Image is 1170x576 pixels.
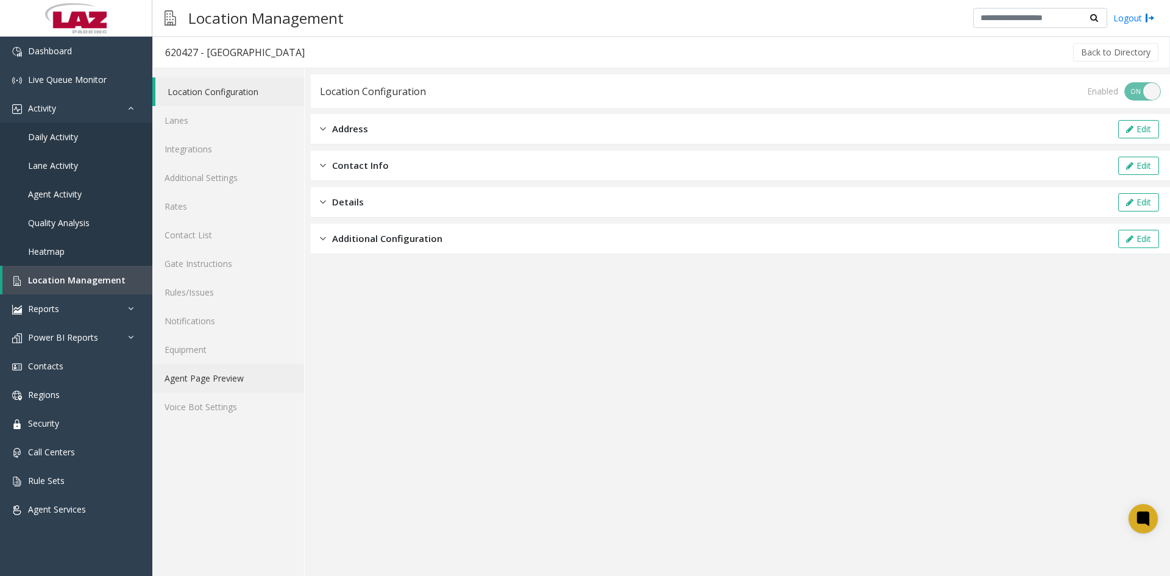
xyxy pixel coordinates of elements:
[12,47,22,57] img: 'icon'
[332,232,442,246] span: Additional Configuration
[1118,193,1159,212] button: Edit
[320,122,326,136] img: closed
[155,77,304,106] a: Location Configuration
[28,45,72,57] span: Dashboard
[152,335,304,364] a: Equipment
[152,135,304,163] a: Integrations
[12,333,22,343] img: 'icon'
[12,419,22,429] img: 'icon'
[152,106,304,135] a: Lanes
[12,276,22,286] img: 'icon'
[28,332,98,343] span: Power BI Reports
[28,303,59,315] span: Reports
[165,3,176,33] img: pageIcon
[28,274,126,286] span: Location Management
[12,391,22,400] img: 'icon'
[12,477,22,486] img: 'icon'
[152,364,304,393] a: Agent Page Preview
[182,3,350,33] h3: Location Management
[12,76,22,85] img: 'icon'
[28,131,78,143] span: Daily Activity
[28,475,65,486] span: Rule Sets
[12,505,22,515] img: 'icon'
[1145,12,1155,24] img: logout
[1087,85,1118,98] div: Enabled
[28,246,65,257] span: Heatmap
[1118,157,1159,175] button: Edit
[332,158,389,172] span: Contact Info
[320,84,426,99] div: Location Configuration
[12,104,22,114] img: 'icon'
[152,221,304,249] a: Contact List
[28,389,60,400] span: Regions
[332,122,368,136] span: Address
[152,249,304,278] a: Gate Instructions
[28,217,90,229] span: Quality Analysis
[1113,12,1155,24] a: Logout
[28,418,59,429] span: Security
[320,232,326,246] img: closed
[1118,120,1159,138] button: Edit
[320,195,326,209] img: closed
[152,278,304,307] a: Rules/Issues
[28,446,75,458] span: Call Centers
[332,195,364,209] span: Details
[28,360,63,372] span: Contacts
[28,74,107,85] span: Live Queue Monitor
[12,305,22,315] img: 'icon'
[320,158,326,172] img: closed
[152,307,304,335] a: Notifications
[28,102,56,114] span: Activity
[152,192,304,221] a: Rates
[12,448,22,458] img: 'icon'
[1073,43,1158,62] button: Back to Directory
[152,163,304,192] a: Additional Settings
[28,160,78,171] span: Lane Activity
[152,393,304,421] a: Voice Bot Settings
[2,266,152,294] a: Location Management
[28,503,86,515] span: Agent Services
[28,188,82,200] span: Agent Activity
[165,44,305,60] div: 620427 - [GEOGRAPHIC_DATA]
[12,362,22,372] img: 'icon'
[1118,230,1159,248] button: Edit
